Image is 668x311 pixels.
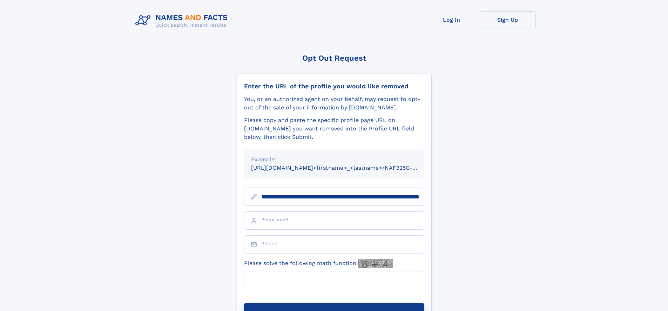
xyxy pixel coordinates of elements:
[244,95,424,112] div: You, or an authorized agent on your behalf, may request to opt-out of the sale of your informatio...
[237,54,432,62] div: Opt Out Request
[244,259,393,268] label: Please solve the following math function:
[251,164,438,171] small: [URL][DOMAIN_NAME]<firstname>_<lastname>/NAF325G-xxxxxxxx
[480,11,536,28] a: Sign Up
[424,11,480,28] a: Log In
[244,82,424,90] div: Enter the URL of the profile you would like removed
[133,11,234,30] img: Logo Names and Facts
[251,155,417,164] div: Example:
[244,116,424,141] div: Please copy and paste the specific profile page URL on [DOMAIN_NAME] you want removed into the Pr...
